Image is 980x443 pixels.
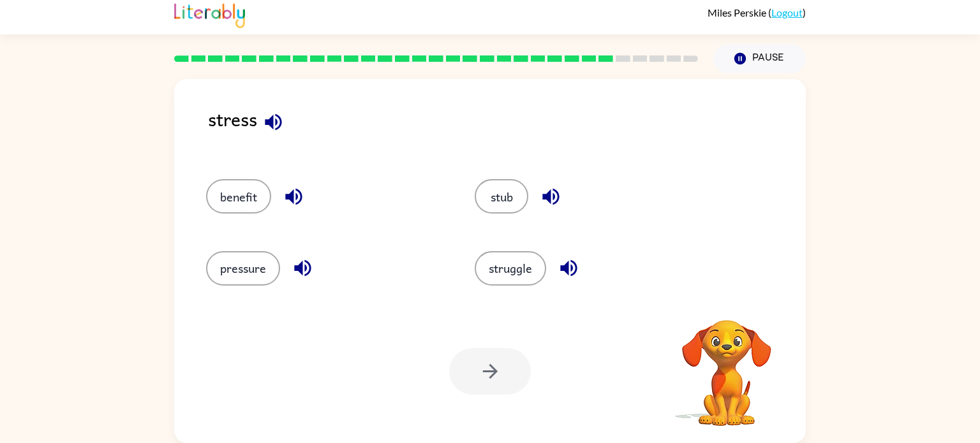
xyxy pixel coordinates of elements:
button: stub [475,179,528,214]
button: pressure [206,251,280,286]
video: Your browser must support playing .mp4 files to use Literably. Please try using another browser. [663,300,791,428]
button: Pause [713,44,806,73]
button: benefit [206,179,271,214]
a: Logout [771,6,803,18]
span: Miles Perskie [708,6,768,18]
button: struggle [475,251,546,286]
div: stress [208,105,806,154]
div: ( ) [708,6,806,18]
